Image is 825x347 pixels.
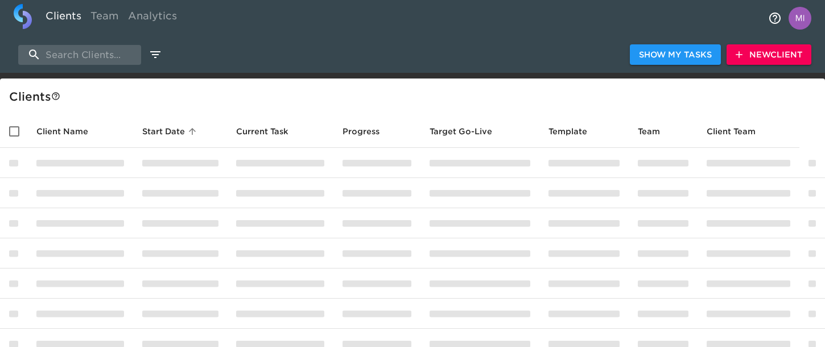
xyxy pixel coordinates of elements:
[18,45,141,65] input: search
[736,48,802,62] span: New Client
[86,4,123,32] a: Team
[789,7,811,30] img: Profile
[548,125,602,138] span: Template
[430,125,492,138] span: Calculated based on the start date and the duration of all Tasks contained in this Hub.
[123,4,181,32] a: Analytics
[630,44,721,65] button: Show My Tasks
[707,125,770,138] span: Client Team
[343,125,394,138] span: Progress
[142,125,200,138] span: Start Date
[727,44,811,65] button: NewClient
[14,4,32,29] img: logo
[41,4,86,32] a: Clients
[236,125,303,138] span: Current Task
[638,125,675,138] span: Team
[9,88,820,106] div: Client s
[146,45,165,64] button: edit
[430,125,507,138] span: Target Go-Live
[639,48,712,62] span: Show My Tasks
[236,125,288,138] span: This is the next Task in this Hub that should be completed
[36,125,103,138] span: Client Name
[761,5,789,32] button: notifications
[51,92,60,101] svg: This is a list of all of your clients and clients shared with you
